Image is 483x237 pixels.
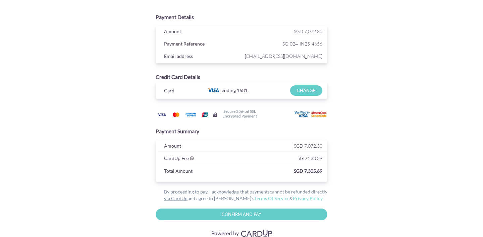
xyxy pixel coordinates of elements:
img: Secure lock [213,112,218,117]
img: Union Pay [198,110,212,119]
span: [EMAIL_ADDRESS][DOMAIN_NAME] [243,52,322,60]
div: Email address [159,52,243,62]
div: Total Amount [159,167,215,177]
div: By proceeding to pay, I acknowledge that payments and agree to [PERSON_NAME]’s & [156,188,327,202]
a: Terms Of Service [254,195,289,201]
div: Credit Card Details [156,73,327,81]
input: CHANGE [290,85,322,96]
span: SGD 7,072.30 [294,143,322,149]
input: Confirm and Pay [156,209,327,220]
h6: Secure 256-bit SSL Encrypted Payment [222,109,257,118]
div: Amount [159,27,243,37]
div: SGD 233.39 [243,154,327,164]
div: Payment Reference [159,39,243,50]
div: CardUp Fee [159,154,243,164]
div: Amount [159,142,243,152]
div: Payment Summary [156,128,327,135]
span: SGD 7,072.30 [294,28,322,34]
span: 1681 [237,87,248,93]
div: Payment Details [156,13,327,21]
div: Card [159,86,201,96]
img: Visa [155,110,168,119]
u: cannot be refunded directly via CardUp [164,189,327,201]
div: SGD 7,305.69 [215,167,327,177]
a: Privacy Policy [293,195,323,201]
img: User card [294,111,328,118]
img: Mastercard [169,110,183,119]
img: American Express [184,110,197,119]
span: ending [222,85,236,95]
span: SG-024-IN25-4656 [243,39,322,48]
